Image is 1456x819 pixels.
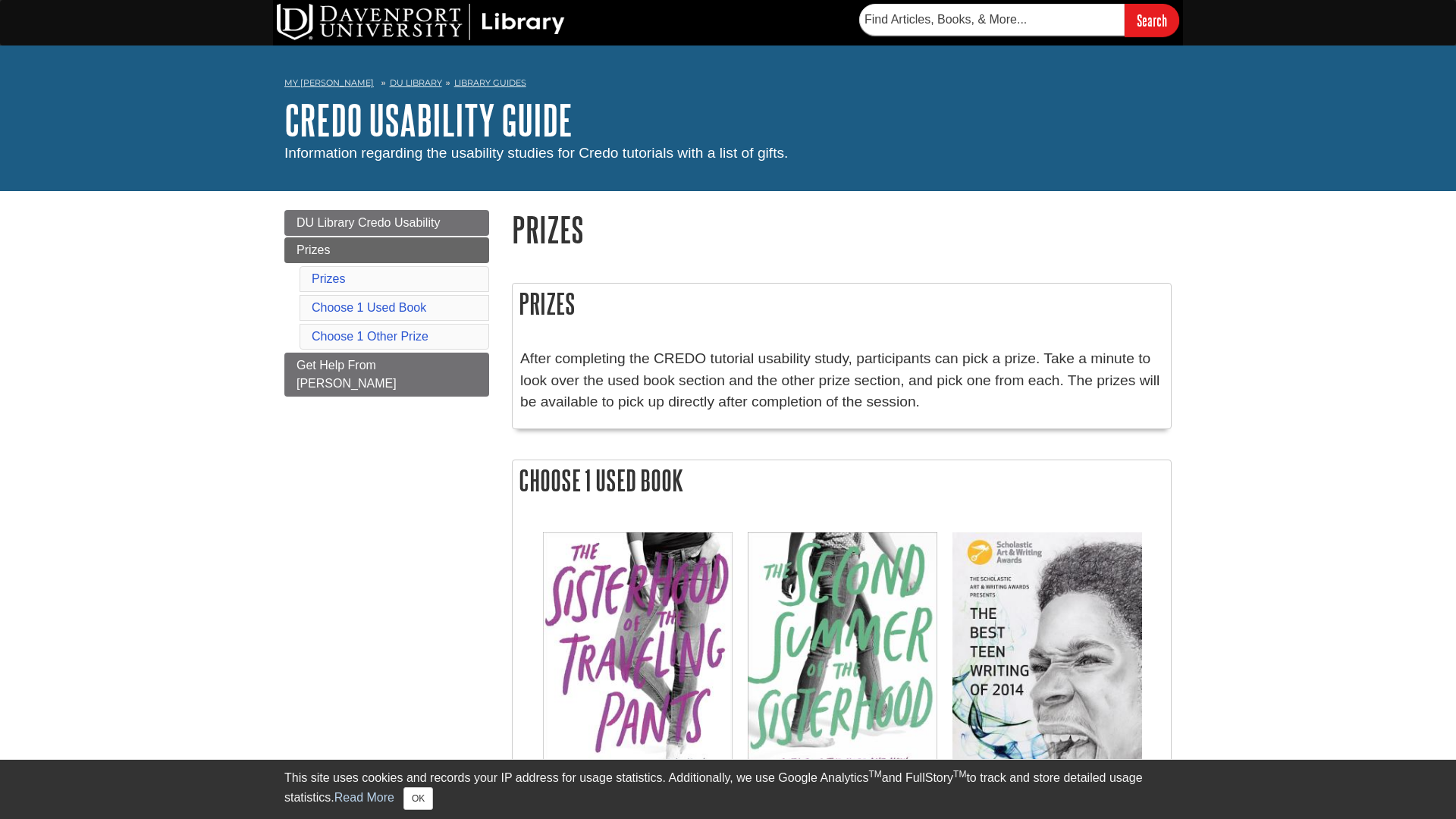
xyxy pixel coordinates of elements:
[334,791,394,804] a: Read More
[277,4,565,40] img: DU Library
[403,787,433,810] button: Close
[284,77,374,89] a: My [PERSON_NAME]
[859,4,1179,36] form: Searches DU Library's articles, books, and more
[1125,4,1179,36] input: Search
[284,353,489,397] a: Get Help From [PERSON_NAME]
[284,73,1172,97] nav: breadcrumb
[284,237,489,263] a: Prizes
[953,769,966,780] sup: TM
[297,243,330,256] span: Prizes
[859,4,1125,36] input: Find Articles, Books, & More...
[512,210,1172,249] h1: Prizes
[284,96,573,143] a: CREDO Usability Guide
[390,77,442,88] a: DU Library
[868,769,881,780] sup: TM
[520,348,1163,413] p: After completing the CREDO tutorial usability study, participants can pick a prize. Take a minute...
[284,210,489,236] a: DU Library Credo Usability
[284,210,489,397] div: Guide Page Menu
[513,460,1171,500] h2: Choose 1 Used Book
[513,284,1171,324] h2: Prizes
[312,272,345,285] a: Prizes
[284,769,1172,810] div: This site uses cookies and records your IP address for usage statistics. Additionally, we use Goo...
[312,330,428,343] a: Choose 1 Other Prize
[297,359,397,390] span: Get Help From [PERSON_NAME]
[312,301,426,314] a: Choose 1 Used Book
[297,216,440,229] span: DU Library Credo Usability
[284,145,788,161] span: Information regarding the usability studies for Credo tutorials with a list of gifts.
[454,77,526,88] a: Library Guides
